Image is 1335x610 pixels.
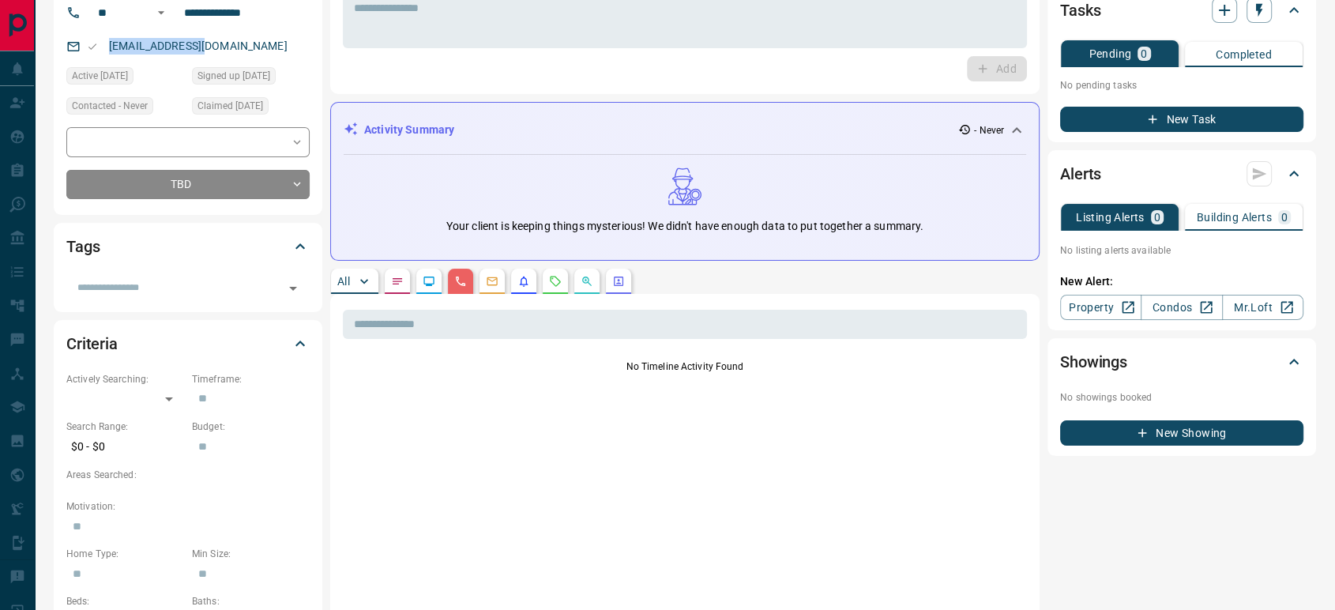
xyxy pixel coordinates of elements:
[1060,161,1101,186] h2: Alerts
[344,115,1026,145] div: Activity Summary- Never
[1060,343,1303,381] div: Showings
[66,234,100,259] h2: Tags
[66,594,184,608] p: Beds:
[192,97,310,119] div: Thu May 02 2024
[197,98,263,114] span: Claimed [DATE]
[87,41,98,52] svg: Email Valid
[192,547,310,561] p: Min Size:
[109,40,288,52] a: [EMAIL_ADDRESS][DOMAIN_NAME]
[423,275,435,288] svg: Lead Browsing Activity
[1197,212,1272,223] p: Building Alerts
[66,547,184,561] p: Home Type:
[1060,295,1141,320] a: Property
[66,468,310,482] p: Areas Searched:
[66,499,310,514] p: Motivation:
[192,372,310,386] p: Timeframe:
[549,275,562,288] svg: Requests
[1141,48,1147,59] p: 0
[364,122,454,138] p: Activity Summary
[343,360,1027,374] p: No Timeline Activity Found
[1089,48,1131,59] p: Pending
[282,277,304,299] button: Open
[1060,107,1303,132] button: New Task
[1076,212,1145,223] p: Listing Alerts
[1141,295,1222,320] a: Condos
[517,275,530,288] svg: Listing Alerts
[337,276,350,287] p: All
[1154,212,1160,223] p: 0
[1060,420,1303,446] button: New Showing
[66,228,310,265] div: Tags
[1060,390,1303,405] p: No showings booked
[1281,212,1288,223] p: 0
[612,275,625,288] svg: Agent Actions
[66,434,184,460] p: $0 - $0
[66,420,184,434] p: Search Range:
[581,275,593,288] svg: Opportunities
[446,218,923,235] p: Your client is keeping things mysterious! We didn't have enough data to put together a summary.
[152,3,171,22] button: Open
[66,372,184,386] p: Actively Searching:
[66,170,310,199] div: TBD
[1060,73,1303,97] p: No pending tasks
[192,67,310,89] div: Thu May 02 2024
[1060,155,1303,193] div: Alerts
[1060,243,1303,258] p: No listing alerts available
[454,275,467,288] svg: Calls
[1222,295,1303,320] a: Mr.Loft
[1060,273,1303,290] p: New Alert:
[72,68,128,84] span: Active [DATE]
[391,275,404,288] svg: Notes
[192,594,310,608] p: Baths:
[66,67,184,89] div: Thu May 02 2024
[197,68,270,84] span: Signed up [DATE]
[192,420,310,434] p: Budget:
[486,275,498,288] svg: Emails
[1060,349,1127,375] h2: Showings
[1216,49,1272,60] p: Completed
[66,331,118,356] h2: Criteria
[66,325,310,363] div: Criteria
[974,123,1004,137] p: - Never
[72,98,148,114] span: Contacted - Never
